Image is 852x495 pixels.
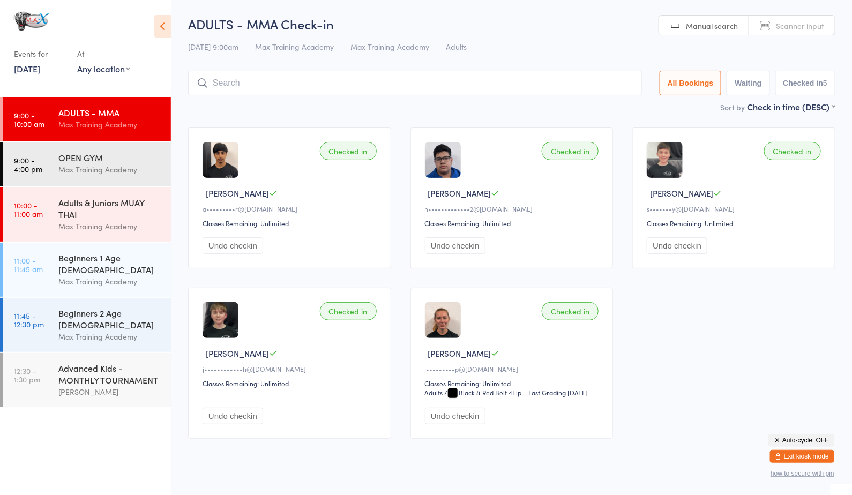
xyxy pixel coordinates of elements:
[14,63,40,74] a: [DATE]
[58,220,162,232] div: Max Training Academy
[77,45,130,63] div: At
[660,71,722,95] button: All Bookings
[58,152,162,163] div: OPEN GYM
[14,156,42,173] time: 9:00 - 4:00 pm
[425,219,602,228] div: Classes Remaining: Unlimited
[823,79,827,87] div: 5
[188,15,835,33] h2: ADULTS - MMA Check-in
[203,379,380,388] div: Classes Remaining: Unlimited
[3,187,171,242] a: 10:00 -11:00 amAdults & Juniors MUAY THAIMax Training Academy
[428,187,491,199] span: [PERSON_NAME]
[206,187,269,199] span: [PERSON_NAME]
[3,243,171,297] a: 11:00 -11:45 amBeginners 1 Age [DEMOGRAPHIC_DATA]Max Training Academy
[768,434,834,447] button: Auto-cycle: OFF
[647,219,824,228] div: Classes Remaining: Unlimited
[3,97,171,141] a: 9:00 -10:00 amADULTS - MMAMax Training Academy
[542,142,599,160] div: Checked in
[188,71,642,95] input: Search
[425,237,485,254] button: Undo checkin
[3,298,171,352] a: 11:45 -12:30 pmBeginners 2 Age [DEMOGRAPHIC_DATA]Max Training Academy
[14,256,43,273] time: 11:00 - 11:45 am
[203,142,238,178] img: image1729537078.png
[206,348,269,359] span: [PERSON_NAME]
[203,237,263,254] button: Undo checkin
[3,142,171,186] a: 9:00 -4:00 pmOPEN GYMMax Training Academy
[203,204,380,213] div: a•••••••••r@[DOMAIN_NAME]
[647,237,707,254] button: Undo checkin
[425,388,443,397] div: Adults
[58,252,162,275] div: Beginners 1 Age [DEMOGRAPHIC_DATA]
[428,348,491,359] span: [PERSON_NAME]
[770,450,834,463] button: Exit kiosk mode
[58,275,162,288] div: Max Training Academy
[188,41,238,52] span: [DATE] 9:00am
[58,331,162,343] div: Max Training Academy
[14,45,66,63] div: Events for
[14,311,44,328] time: 11:45 - 12:30 pm
[203,364,380,373] div: j••••••••••••h@[DOMAIN_NAME]
[425,142,461,178] img: image1745662057.png
[542,302,599,320] div: Checked in
[425,204,602,213] div: n•••••••••••••2@[DOMAIN_NAME]
[58,362,162,386] div: Advanced Kids - MONTHLY TOURNAMENT
[425,408,485,424] button: Undo checkin
[58,197,162,220] div: Adults & Juniors MUAY THAI
[203,408,263,424] button: Undo checkin
[764,142,821,160] div: Checked in
[14,366,40,384] time: 12:30 - 1:30 pm
[58,118,162,131] div: Max Training Academy
[14,111,44,128] time: 9:00 - 10:00 am
[77,63,130,74] div: Any location
[720,102,745,112] label: Sort by
[747,101,835,112] div: Check in time (DESC)
[58,163,162,176] div: Max Training Academy
[320,142,377,160] div: Checked in
[776,20,824,31] span: Scanner input
[445,388,588,397] span: / Black & Red Belt 4Tip – Last Grading [DATE]
[11,8,51,34] img: MAX Training Academy Ltd
[255,41,334,52] span: Max Training Academy
[647,142,683,178] img: image1710200587.png
[647,204,824,213] div: s•••••••y@[DOMAIN_NAME]
[58,386,162,398] div: [PERSON_NAME]
[425,364,602,373] div: j•••••••••p@[DOMAIN_NAME]
[58,107,162,118] div: ADULTS - MMA
[320,302,377,320] div: Checked in
[446,41,467,52] span: Adults
[771,470,834,477] button: how to secure with pin
[14,201,43,218] time: 10:00 - 11:00 am
[350,41,429,52] span: Max Training Academy
[686,20,738,31] span: Manual search
[425,379,602,388] div: Classes Remaining: Unlimited
[650,187,713,199] span: [PERSON_NAME]
[775,71,836,95] button: Checked in5
[425,302,461,338] img: image1723745705.png
[203,219,380,228] div: Classes Remaining: Unlimited
[58,307,162,331] div: Beginners 2 Age [DEMOGRAPHIC_DATA]
[203,302,238,338] img: image1709989009.png
[3,353,171,407] a: 12:30 -1:30 pmAdvanced Kids - MONTHLY TOURNAMENT[PERSON_NAME]
[727,71,769,95] button: Waiting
